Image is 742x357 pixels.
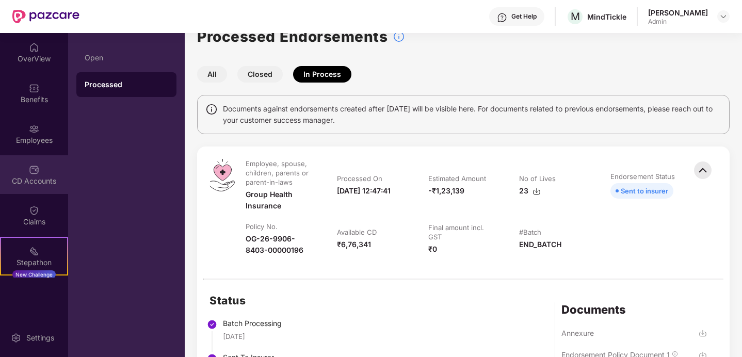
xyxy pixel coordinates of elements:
h1: Processed Endorsements [197,25,388,48]
div: Processed [85,79,168,90]
div: No of Lives [519,174,556,183]
div: OG-26-9906-8403-00000196 [246,233,316,256]
div: Sent to insurer [621,185,668,197]
div: Settings [23,333,57,343]
div: Estimated Amount [428,174,486,183]
button: All [197,66,227,83]
div: 23 [519,185,541,197]
img: New Pazcare Logo [12,10,79,23]
div: Endorsement Status [610,172,675,181]
img: svg+xml;base64,PHN2ZyBpZD0iRW1wbG95ZWVzIiB4bWxucz0iaHR0cDovL3d3dy53My5vcmcvMjAwMC9zdmciIHdpZHRoPS... [29,124,39,134]
img: svg+xml;base64,PHN2ZyBpZD0iQ0RfQWNjb3VudHMiIGRhdGEtbmFtZT0iQ0QgQWNjb3VudHMiIHhtbG5zPSJodHRwOi8vd3... [29,165,39,175]
img: svg+xml;base64,PHN2ZyBpZD0iU2V0dGluZy0yMHgyMCIgeG1sbnM9Imh0dHA6Ly93d3cudzMub3JnLzIwMDAvc3ZnIiB3aW... [11,333,21,343]
button: In Process [293,66,351,83]
img: svg+xml;base64,PHN2ZyBpZD0iQmVuZWZpdHMiIHhtbG5zPSJodHRwOi8vd3d3LnczLm9yZy8yMDAwL3N2ZyIgd2lkdGg9Ij... [29,83,39,93]
div: Processed On [337,174,382,183]
div: ₹0 [428,244,437,255]
div: Documents [561,302,707,317]
img: svg+xml;base64,PHN2ZyB4bWxucz0iaHR0cDovL3d3dy53My5vcmcvMjAwMC9zdmciIHdpZHRoPSI0OS4zMiIgaGVpZ2h0PS... [209,159,235,191]
img: svg+xml;base64,PHN2ZyBpZD0iRHJvcGRvd24tMzJ4MzIiIHhtbG5zPSJodHRwOi8vd3d3LnczLm9yZy8yMDAwL3N2ZyIgd2... [719,12,728,21]
img: svg+xml;base64,PHN2ZyBpZD0iSW5mbyIgeG1sbnM9Imh0dHA6Ly93d3cudzMub3JnLzIwMDAvc3ZnIiB3aWR0aD0iMTQiIG... [205,103,218,116]
div: Admin [648,18,708,26]
div: [DATE] 12:47:41 [337,185,391,197]
div: MindTickle [587,12,626,22]
img: svg+xml;base64,PHN2ZyBpZD0iSW5mbyIgeG1sbnM9Imh0dHA6Ly93d3cudzMub3JnLzIwMDAvc3ZnIiB3aWR0aD0iMTQiIG... [672,351,678,357]
div: END_BATCH [519,239,561,250]
div: ₹6,76,341 [337,239,371,250]
h2: Status [209,292,308,309]
div: -₹1,23,139 [428,185,464,197]
img: svg+xml;base64,PHN2ZyBpZD0iRG93bmxvYWQtMzJ4MzIiIHhtbG5zPSJodHRwOi8vd3d3LnczLm9yZy8yMDAwL3N2ZyIgd2... [533,187,541,196]
div: Stepathon [1,257,67,268]
span: M [571,10,580,23]
div: [PERSON_NAME] [648,8,708,18]
div: Group Health Insurance [246,189,316,212]
div: Employee, spouse, children, parents or parent-in-laws [246,159,314,187]
img: svg+xml;base64,PHN2ZyBpZD0iSW5mb18tXzMyeDMyIiBkYXRhLW5hbWU9IkluZm8gLSAzMngzMiIgeG1sbnM9Imh0dHA6Ly... [393,30,405,43]
span: Documents against endorsements created after [DATE] will be visible here. For documents related t... [223,103,721,126]
img: svg+xml;base64,PHN2ZyBpZD0iSGVscC0zMngzMiIgeG1sbnM9Imh0dHA6Ly93d3cudzMub3JnLzIwMDAvc3ZnIiB3aWR0aD... [497,12,507,23]
img: svg+xml;base64,PHN2ZyBpZD0iU3RlcC1Eb25lLTMyeDMyIiB4bWxucz0iaHR0cDovL3d3dy53My5vcmcvMjAwMC9zdmciIH... [207,319,217,330]
img: svg+xml;base64,PHN2ZyBpZD0iRG93bmxvYWQtMzJ4MzIiIHhtbG5zPSJodHRwOi8vd3d3LnczLm9yZy8yMDAwL3N2ZyIgd2... [699,329,707,337]
div: Get Help [511,12,537,21]
img: svg+xml;base64,PHN2ZyBpZD0iQ2xhaW0iIHhtbG5zPSJodHRwOi8vd3d3LnczLm9yZy8yMDAwL3N2ZyIgd2lkdGg9IjIwIi... [29,205,39,216]
div: Final amount incl. GST [428,223,497,241]
div: Policy No. [246,222,278,231]
img: svg+xml;base64,PHN2ZyBpZD0iSG9tZSIgeG1sbnM9Imh0dHA6Ly93d3cudzMub3JnLzIwMDAvc3ZnIiB3aWR0aD0iMjAiIG... [29,42,39,53]
div: Available CD [337,228,377,237]
div: New Challenge [12,270,56,279]
button: Closed [237,66,283,83]
div: #Batch [519,228,541,237]
img: svg+xml;base64,PHN2ZyBpZD0iQmFjay0zMngzMiIgeG1sbnM9Imh0dHA6Ly93d3cudzMub3JnLzIwMDAvc3ZnIiB3aWR0aD... [691,159,714,182]
div: Open [85,54,168,62]
div: Annexure [561,328,594,338]
img: svg+xml;base64,PHN2ZyB4bWxucz0iaHR0cDovL3d3dy53My5vcmcvMjAwMC9zdmciIHdpZHRoPSIyMSIgaGVpZ2h0PSIyMC... [29,246,39,256]
div: [DATE] [223,331,245,342]
div: Batch Processing [223,318,308,329]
